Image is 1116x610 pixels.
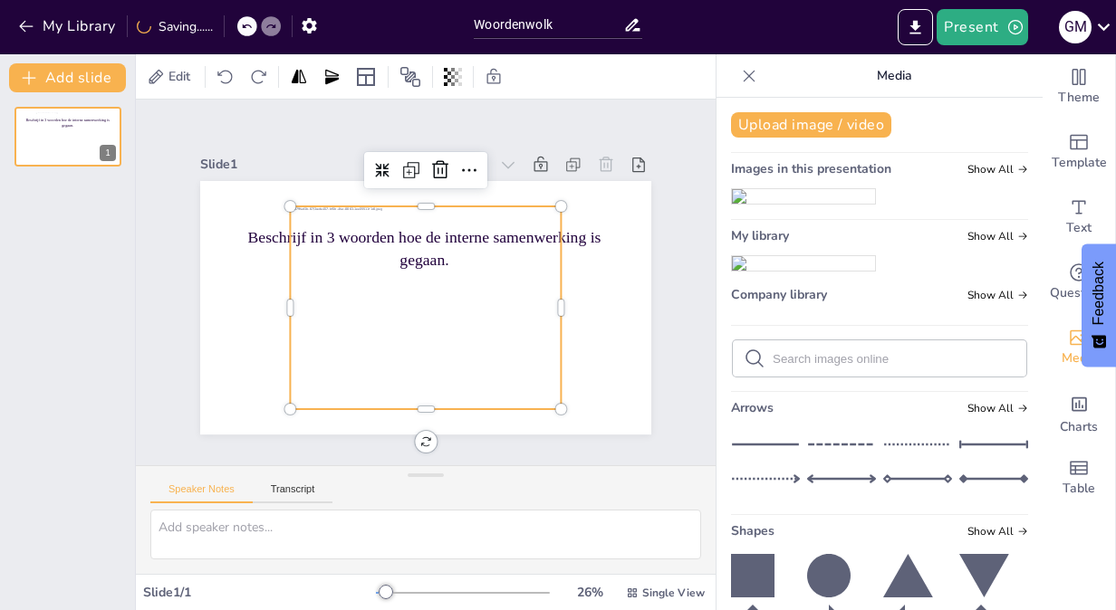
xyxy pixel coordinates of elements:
span: Questions [1050,283,1109,303]
button: Add slide [9,63,126,92]
div: Add charts and graphs [1043,380,1115,445]
div: 1 [100,145,116,161]
span: Template [1052,153,1107,173]
div: Saving...... [137,18,213,35]
span: Images in this presentation [731,160,891,177]
span: Table [1063,479,1095,499]
span: Single View [642,586,705,600]
span: Show all [967,525,1028,538]
input: Insert title [474,12,622,38]
div: Add ready made slides [1043,119,1115,185]
span: Company library [731,286,827,303]
span: Show all [967,230,1028,243]
div: Add images, graphics, shapes or video [1043,315,1115,380]
button: Upload image / video [731,112,891,138]
span: Position [399,66,421,88]
div: Get real-time input from your audience [1043,250,1115,315]
button: Speaker Notes [150,483,253,503]
img: 3cede407-bf0b-4fac-8863-1ee05511f1c8.jpeg [732,256,875,271]
div: Slide 1 / 1 [143,584,376,601]
button: Feedback - Show survey [1082,243,1116,367]
span: Theme [1058,88,1100,108]
button: Transcript [253,483,333,503]
button: My Library [14,12,123,41]
div: 1 [14,107,121,167]
div: Change the overall theme [1043,54,1115,119]
div: 26 % [568,584,611,601]
p: Media [764,54,1025,98]
img: 3cede407-bf0b-4fac-8863-1ee05511f1c8.jpeg [732,189,875,204]
button: g m [1059,9,1092,45]
p: Beschrijf in 3 woorden hoe de interne samenwerking is gegaan. [240,226,609,271]
span: Media [1062,348,1097,368]
span: Charts [1060,417,1098,437]
span: Shapes [731,522,774,539]
div: Add a table [1043,445,1115,510]
span: Arrows [731,399,774,416]
button: Export to PowerPoint [898,9,933,45]
div: Layout [351,62,380,91]
span: Show all [967,163,1028,176]
input: Search images online [773,352,1015,366]
div: g m [1059,11,1092,43]
span: Text [1066,218,1092,238]
p: Beschrijf in 3 woorden hoe de interne samenwerking is gegaan. [24,118,111,129]
span: My library [731,227,789,244]
button: Present [937,9,1027,45]
span: Feedback [1091,262,1107,325]
span: Edit [165,68,194,85]
span: Show all [967,289,1028,301]
span: Show all [967,402,1028,415]
div: Slide 1 [200,156,456,173]
div: Add text boxes [1043,185,1115,250]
